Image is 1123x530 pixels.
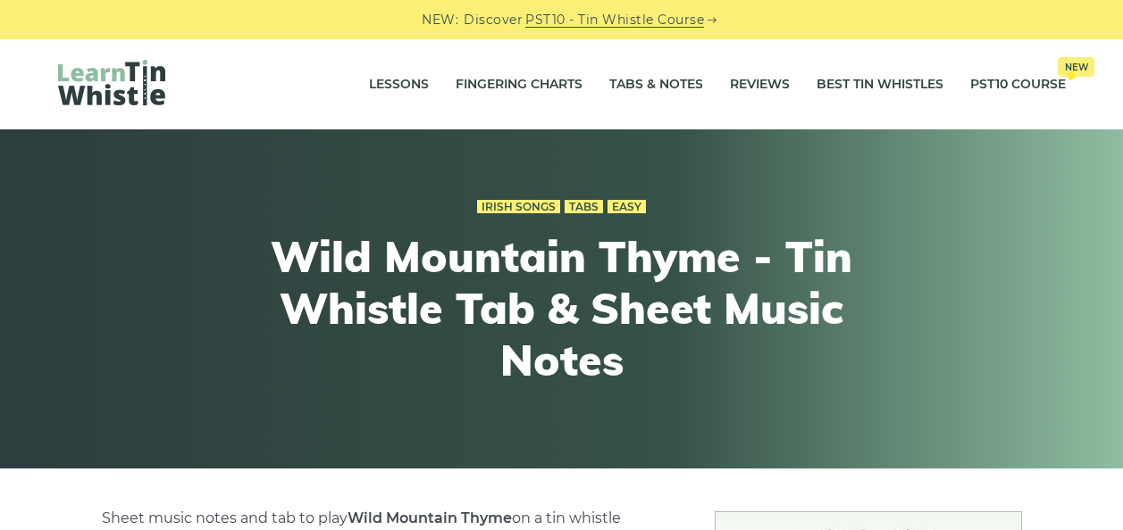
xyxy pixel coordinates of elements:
a: Tabs [565,200,603,214]
img: LearnTinWhistle.com [58,60,165,105]
a: PST10 CourseNew [970,62,1066,107]
a: Easy [608,200,646,214]
h1: Wild Mountain Thyme - Tin Whistle Tab & Sheet Music Notes [233,231,891,385]
a: Best Tin Whistles [817,62,943,107]
strong: Wild Mountain Thyme [348,509,512,526]
a: Irish Songs [477,200,560,214]
a: Lessons [369,62,429,107]
span: New [1058,57,1094,77]
a: Reviews [730,62,790,107]
a: Tabs & Notes [609,62,703,107]
a: Fingering Charts [456,62,582,107]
